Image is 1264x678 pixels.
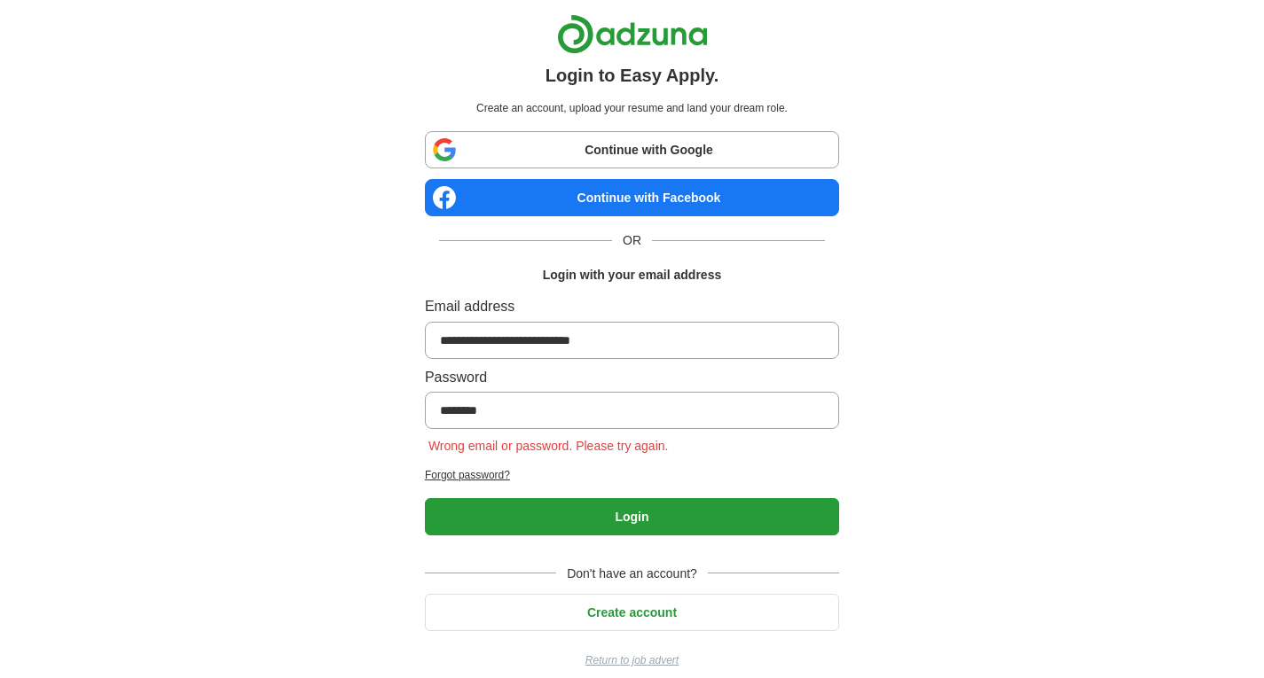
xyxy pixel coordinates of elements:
[425,498,839,535] button: Login
[425,366,839,389] label: Password
[425,652,839,669] a: Return to job advert
[425,439,672,453] span: Wrong email or password. Please try again.
[425,594,839,631] button: Create account
[428,100,836,117] p: Create an account, upload your resume and land your dream role.
[425,295,839,318] label: Email address
[546,61,719,90] h1: Login to Easy Apply.
[425,131,839,168] a: Continue with Google
[425,467,839,484] a: Forgot password?
[425,179,839,216] a: Continue with Facebook
[556,564,708,583] span: Don't have an account?
[543,265,721,284] h1: Login with your email address
[557,14,708,54] img: Adzuna logo
[425,605,839,620] a: Create account
[612,230,652,250] span: OR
